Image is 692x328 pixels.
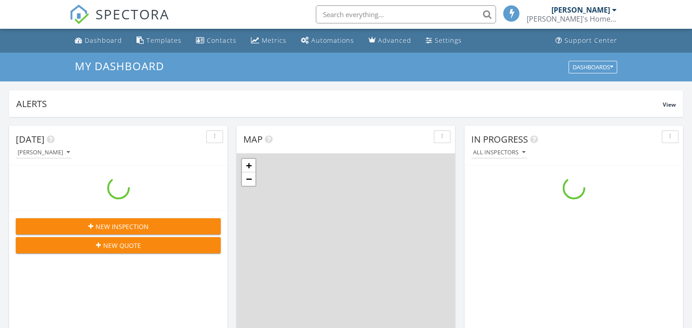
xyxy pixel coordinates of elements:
div: Dashboards [573,64,613,70]
span: SPECTORA [96,4,169,23]
img: The Best Home Inspection Software - Spectora [69,4,89,24]
div: Contacts [207,36,237,45]
a: Dashboard [71,32,126,49]
a: Zoom out [242,172,255,186]
div: Templates [146,36,182,45]
div: [PERSON_NAME] [18,149,70,156]
span: View [663,101,676,108]
div: Dashboard [85,36,122,45]
span: [DATE] [16,133,45,145]
div: Automations [311,36,354,45]
a: Advanced [365,32,415,49]
button: [PERSON_NAME] [16,147,72,159]
div: Advanced [378,36,411,45]
a: Automations (Basic) [297,32,358,49]
span: New Quote [103,241,141,250]
a: SPECTORA [69,12,169,31]
button: All Inspectors [471,147,527,159]
div: [PERSON_NAME] [551,5,610,14]
input: Search everything... [316,5,496,23]
div: Alerts [16,98,663,110]
a: Contacts [192,32,240,49]
a: Templates [133,32,185,49]
div: Ron's Home Inspection Service, LLC [527,14,617,23]
a: Zoom in [242,159,255,172]
span: My Dashboard [75,58,164,73]
span: Map [243,133,263,145]
span: New Inspection [96,222,149,231]
button: New Inspection [16,218,221,234]
div: Metrics [262,36,287,45]
div: Support Center [565,36,617,45]
span: In Progress [471,133,528,145]
a: Support Center [552,32,621,49]
button: New Quote [16,237,221,253]
button: Dashboards [569,61,617,73]
div: Settings [435,36,462,45]
a: Settings [422,32,465,49]
div: All Inspectors [473,149,525,156]
a: Metrics [247,32,290,49]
